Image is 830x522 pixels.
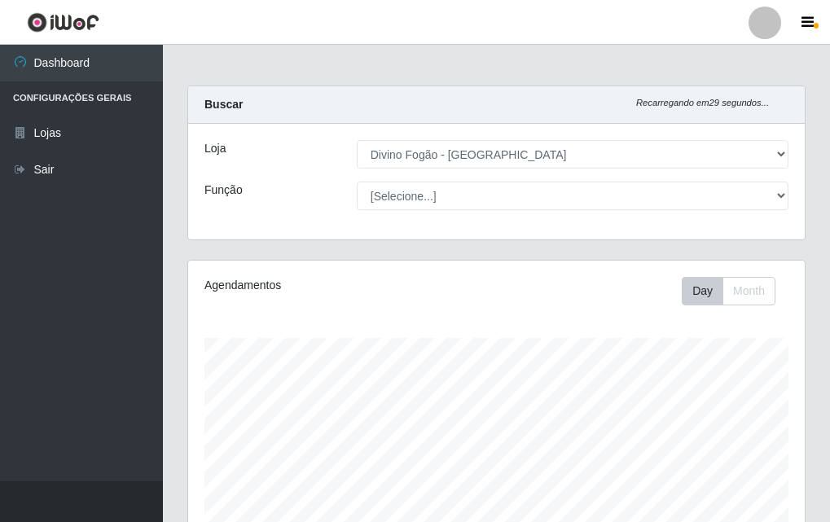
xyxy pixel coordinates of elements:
button: Day [682,277,723,305]
div: Agendamentos [204,277,433,294]
div: Toolbar with button groups [682,277,788,305]
strong: Buscar [204,98,243,111]
img: CoreUI Logo [27,12,99,33]
button: Month [722,277,775,305]
label: Função [204,182,243,199]
div: First group [682,277,775,305]
label: Loja [204,140,226,157]
i: Recarregando em 29 segundos... [636,98,769,107]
